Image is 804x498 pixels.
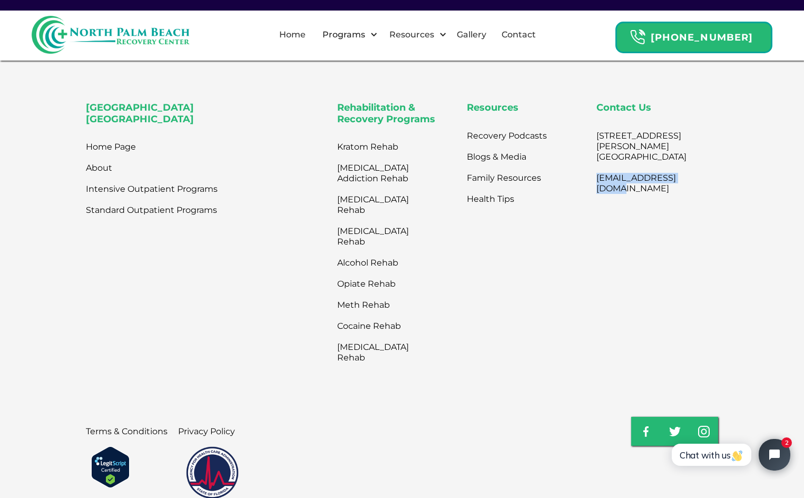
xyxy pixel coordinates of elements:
img: Header Calendar Icons [630,29,645,45]
a: Health Tips [467,189,514,210]
a: Recovery Podcasts [467,125,547,147]
a: Meth Rehab [337,295,427,316]
div: Programs [313,18,380,52]
a: Family Resources [467,168,541,189]
a: Terms & Conditions [86,421,168,442]
div: Programs [320,28,368,41]
a: Home Page [86,136,136,158]
a: Opiate Rehab [337,274,427,295]
img: Verify Approval for www.northpalmrc.com [91,446,130,488]
iframe: Tidio Chat [660,430,799,480]
a: Header Calendar Icons[PHONE_NUMBER] [615,16,772,53]
a: [MEDICAL_DATA] Rehab [337,221,427,252]
div: Resources [387,28,437,41]
div: Resources [380,18,449,52]
strong: Resources [467,102,518,113]
a: Home [273,18,312,52]
a: [MEDICAL_DATA] Rehab [337,189,427,221]
strong: Rehabilitation & Recovery Programs [337,102,435,125]
strong: Contact Us [596,102,651,113]
a: Intensive Outpatient Programs [86,179,218,200]
a: Standard Outpatient Programs [86,200,217,221]
strong: [GEOGRAPHIC_DATA] [GEOGRAPHIC_DATA] [86,102,194,125]
a: Blogs & Media [467,147,526,168]
a: [EMAIL_ADDRESS][DOMAIN_NAME] [596,168,687,199]
a: About [86,158,112,179]
a: [MEDICAL_DATA] Addiction Rehab [337,158,427,189]
a: [MEDICAL_DATA] Rehab [337,337,427,368]
a: Cocaine Rehab [337,316,427,337]
a: Contact [495,18,542,52]
a: Gallery [450,18,493,52]
a: Privacy Policy [178,421,235,442]
a: Alcohol Rehab [337,252,427,274]
a: Verify LegitScript Approval for www.northpalmrc.com [91,462,130,471]
a: Kratom Rehab [337,136,427,158]
a: [STREET_ADDRESS][PERSON_NAME][GEOGRAPHIC_DATA] [596,125,687,168]
strong: [PHONE_NUMBER] [651,32,753,43]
